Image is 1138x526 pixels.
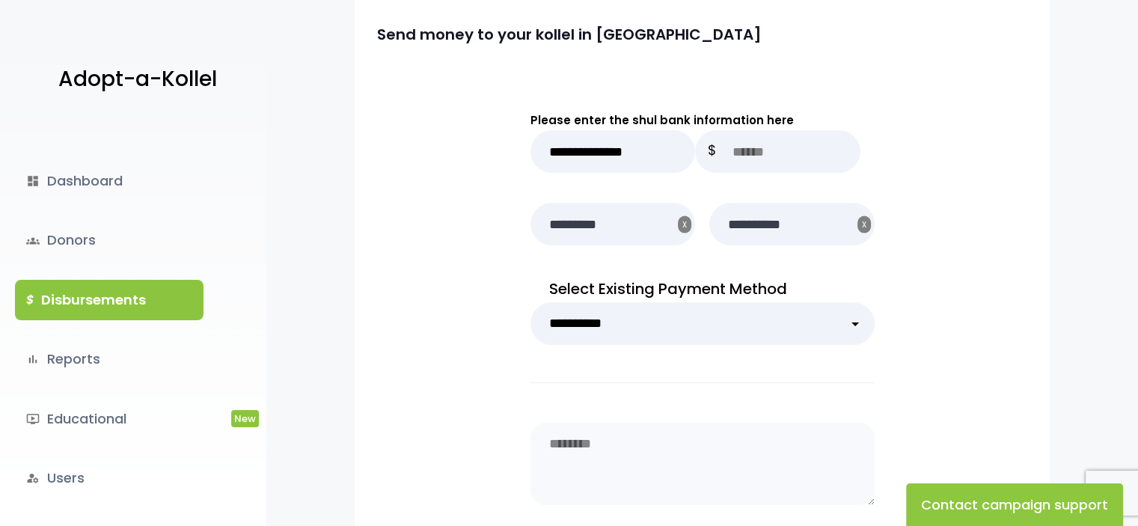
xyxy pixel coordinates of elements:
[26,352,40,366] i: bar_chart
[15,220,204,260] a: groupsDonors
[26,290,34,311] i: $
[26,174,40,188] i: dashboard
[15,339,204,379] a: bar_chartReports
[15,458,204,498] a: manage_accountsUsers
[26,412,40,426] i: ondemand_video
[15,399,204,439] a: ondemand_videoEducationalNew
[695,130,729,173] p: $
[51,43,217,116] a: Adopt-a-Kollel
[857,216,871,233] button: X
[58,61,217,98] p: Adopt-a-Kollel
[377,22,992,46] p: Send money to your kollel in [GEOGRAPHIC_DATA]
[26,471,40,485] i: manage_accounts
[15,280,204,320] a: $Disbursements
[906,483,1123,526] button: Contact campaign support
[15,161,204,201] a: dashboardDashboard
[26,234,40,248] span: groups
[678,216,691,233] button: X
[530,110,875,130] p: Please enter the shul bank information here
[231,410,259,427] span: New
[530,275,875,302] p: Select Existing Payment Method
